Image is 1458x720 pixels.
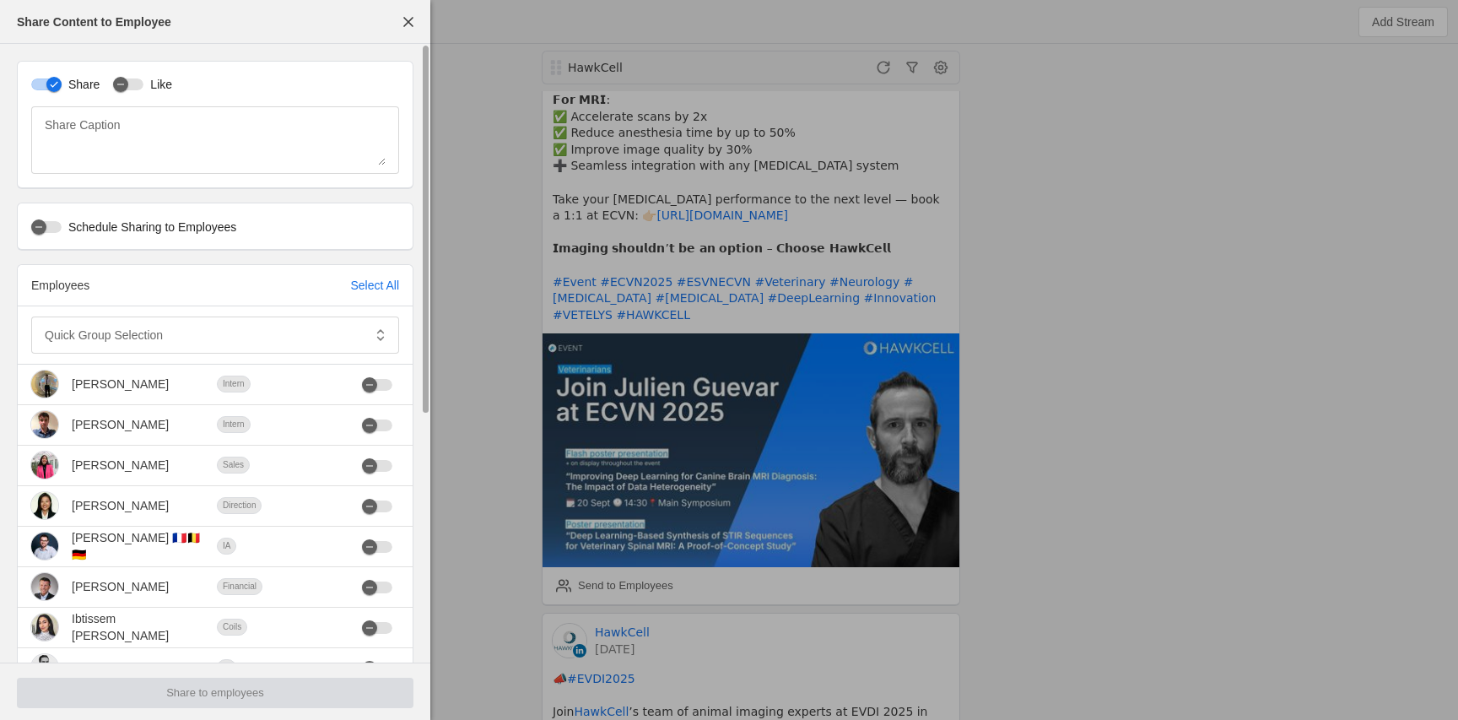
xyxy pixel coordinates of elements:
div: Ibtissem [PERSON_NAME] [72,610,203,644]
div: [PERSON_NAME] [72,416,169,433]
div: [PERSON_NAME] [72,376,169,392]
img: cache [31,452,58,479]
div: [PERSON_NAME] [72,457,169,474]
div: Select All [350,277,399,294]
div: Coils [217,619,247,636]
mat-label: Quick Group Selection [45,325,163,345]
div: Financial [217,578,262,595]
div: Direction [217,497,262,514]
span: Employees [31,279,89,292]
div: [PERSON_NAME] [72,497,169,514]
img: cache [31,573,58,600]
label: Share [62,76,100,93]
img: cache [31,533,58,560]
div: Share Content to Employee [17,14,171,30]
div: IA [217,659,236,676]
img: cache [31,654,58,681]
div: [PERSON_NAME] [72,659,169,676]
div: Intern [217,416,251,433]
mat-label: Share Caption [45,115,121,135]
div: Sales [217,457,250,474]
div: [PERSON_NAME] 🇫🇷🇧🇪🇩🇪 [72,529,203,563]
label: Like [143,76,172,93]
label: Schedule Sharing to Employees [62,219,236,235]
img: cache [31,371,58,398]
div: IA [217,538,236,555]
img: cache [31,492,58,519]
div: Intern [217,376,251,392]
img: cache [31,614,58,641]
div: [PERSON_NAME] [72,578,169,595]
img: cache [31,411,58,438]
